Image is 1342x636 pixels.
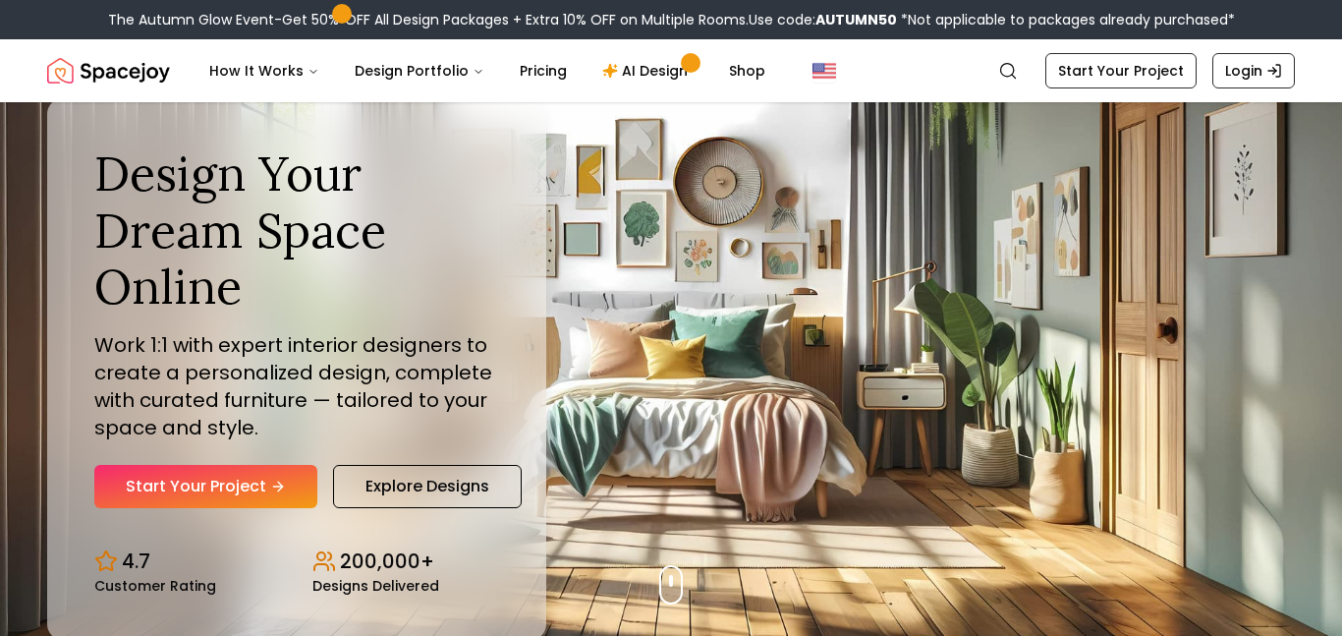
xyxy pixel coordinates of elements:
[47,39,1295,102] nav: Global
[340,548,434,575] p: 200,000+
[587,51,709,90] a: AI Design
[94,145,499,316] h1: Design Your Dream Space Online
[47,51,170,90] a: Spacejoy
[713,51,781,90] a: Shop
[47,51,170,90] img: Spacejoy Logo
[94,579,216,593] small: Customer Rating
[504,51,583,90] a: Pricing
[194,51,335,90] button: How It Works
[333,465,522,508] a: Explore Designs
[94,532,499,593] div: Design stats
[897,10,1235,29] span: *Not applicable to packages already purchased*
[812,59,836,83] img: United States
[94,465,317,508] a: Start Your Project
[1212,53,1295,88] a: Login
[312,579,439,593] small: Designs Delivered
[122,548,150,575] p: 4.7
[94,331,499,441] p: Work 1:1 with expert interior designers to create a personalized design, complete with curated fu...
[1045,53,1197,88] a: Start Your Project
[815,10,897,29] b: AUTUMN50
[749,10,897,29] span: Use code:
[108,10,1235,29] div: The Autumn Glow Event-Get 50% OFF All Design Packages + Extra 10% OFF on Multiple Rooms.
[194,51,781,90] nav: Main
[339,51,500,90] button: Design Portfolio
